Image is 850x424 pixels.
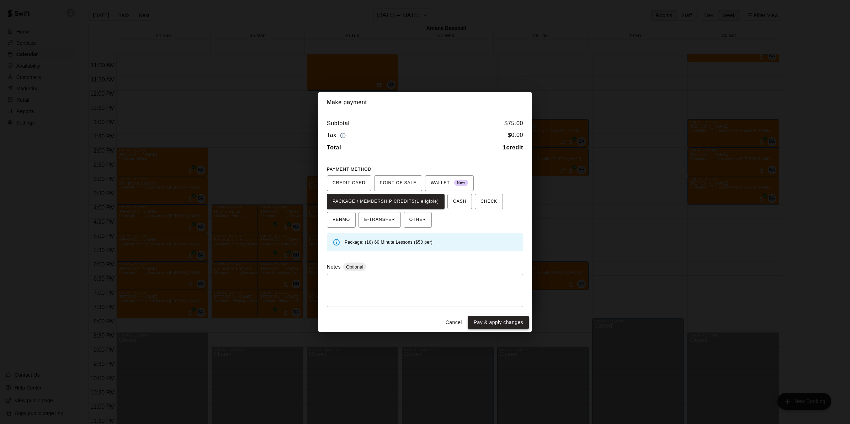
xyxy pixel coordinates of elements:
[475,194,503,210] button: CHECK
[453,196,466,207] span: CASH
[327,144,341,150] b: Total
[454,178,468,188] span: New
[327,167,371,172] span: PAYMENT METHOD
[327,194,445,210] button: PACKAGE / MEMBERSHIP CREDITS(1 eligible)
[327,175,371,191] button: CREDIT CARD
[480,196,497,207] span: CHECK
[327,212,356,228] button: VENMO
[508,131,523,140] h6: $ 0.00
[327,264,341,270] label: Notes
[380,177,416,189] span: POINT OF SALE
[318,92,532,113] h2: Make payment
[468,316,529,329] button: Pay & apply changes
[442,316,465,329] button: Cancel
[447,194,472,210] button: CASH
[374,175,422,191] button: POINT OF SALE
[333,177,366,189] span: CREDIT CARD
[333,214,350,226] span: VENMO
[425,175,474,191] button: WALLET New
[503,144,523,150] b: 1 credit
[404,212,432,228] button: OTHER
[504,119,523,128] h6: $ 75.00
[327,119,350,128] h6: Subtotal
[333,196,439,207] span: PACKAGE / MEMBERSHIP CREDITS (1 eligible)
[364,214,395,226] span: E-TRANSFER
[431,177,468,189] span: WALLET
[345,240,432,245] span: Package: (10) 60 Minute Lessons ($50 per)
[358,212,401,228] button: E-TRANSFER
[327,131,347,140] h6: Tax
[343,264,366,270] span: Optional
[409,214,426,226] span: OTHER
